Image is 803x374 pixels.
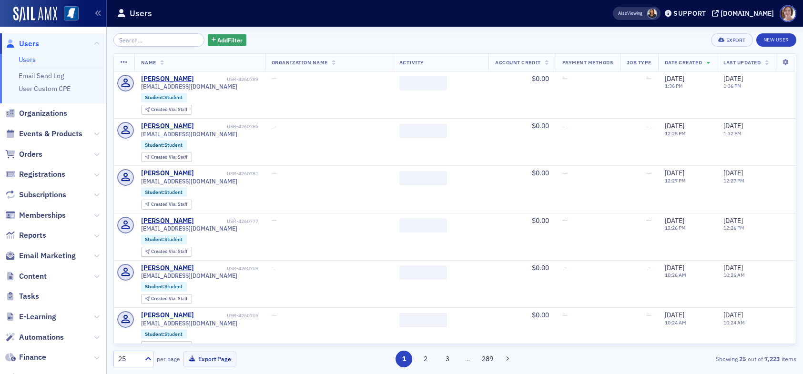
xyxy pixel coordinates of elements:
span: Name [141,59,156,66]
a: [PERSON_NAME] [141,264,194,273]
time: 12:26 PM [665,224,686,231]
div: 25 [118,354,139,364]
span: … [461,354,474,363]
span: — [272,74,277,83]
time: 10:26 AM [723,272,745,278]
span: Noma Burge [647,9,657,19]
span: Viewing [618,10,642,17]
div: USR-4260705 [195,313,258,319]
span: Profile [780,5,796,22]
div: Student: [141,187,187,197]
span: [DATE] [723,311,743,319]
div: Created Via: Staff [141,341,192,351]
span: Job Type [627,59,651,66]
span: Subscriptions [19,190,66,200]
span: Created Via : [151,343,178,349]
span: — [562,74,568,83]
span: Created Via : [151,154,178,160]
div: Support [673,9,706,18]
span: $0.00 [532,74,549,83]
span: — [646,216,651,225]
span: Student : [145,283,164,290]
button: AddFilter [208,34,247,46]
a: Events & Products [5,129,82,139]
span: Date Created [665,59,702,66]
div: Staff [151,296,187,302]
time: 10:24 AM [665,319,686,326]
span: [EMAIL_ADDRESS][DOMAIN_NAME] [141,225,237,232]
div: Student: [141,235,187,244]
button: 1 [396,351,412,367]
span: Add Filter [217,36,243,44]
span: — [562,121,568,130]
div: USR-4260777 [195,218,258,224]
a: Users [5,39,39,49]
img: SailAMX [13,7,57,22]
span: [DATE] [723,216,743,225]
span: Created Via : [151,106,178,112]
span: [DATE] [665,169,684,177]
div: Created Via: Staff [141,247,192,257]
span: Orders [19,149,42,160]
span: [EMAIL_ADDRESS][DOMAIN_NAME] [141,83,237,90]
time: 1:32 PM [723,130,742,137]
span: — [646,311,651,319]
button: [DOMAIN_NAME] [712,10,777,17]
div: Also [618,10,627,16]
span: ‌ [399,171,447,185]
div: Created Via: Staff [141,105,192,115]
div: Student: [141,329,187,339]
div: Student: [141,93,187,102]
time: 1:36 PM [665,82,683,89]
span: Reports [19,230,46,241]
div: Student: [141,282,187,292]
a: Users [19,55,36,64]
time: 10:26 AM [665,272,686,278]
span: — [562,263,568,272]
a: Student:Student [145,236,183,243]
span: Organizations [19,108,67,119]
label: per page [157,354,180,363]
div: Staff [151,249,187,254]
span: — [272,263,277,272]
span: [DATE] [723,74,743,83]
span: [DATE] [665,263,684,272]
span: [EMAIL_ADDRESS][DOMAIN_NAME] [141,320,237,327]
span: ‌ [399,313,447,327]
button: 3 [439,351,456,367]
span: [DATE] [723,263,743,272]
time: 1:36 PM [723,82,742,89]
span: ‌ [399,265,447,280]
span: ‌ [399,76,447,91]
a: Email Send Log [19,71,64,80]
div: USR-4260781 [195,171,258,177]
a: Content [5,271,47,282]
a: [PERSON_NAME] [141,217,194,225]
div: Created Via: Staff [141,200,192,210]
span: [DATE] [723,121,743,130]
a: View Homepage [57,6,79,22]
span: $0.00 [532,169,549,177]
span: [DATE] [665,121,684,130]
div: USR-4260709 [195,265,258,272]
a: Automations [5,332,64,343]
time: 12:27 PM [665,177,686,184]
span: Content [19,271,47,282]
span: Email Marketing [19,251,76,261]
span: [DATE] [723,169,743,177]
a: Organizations [5,108,67,119]
div: Showing out of items [575,354,796,363]
span: Registrations [19,169,65,180]
span: Events & Products [19,129,82,139]
div: USR-4260785 [195,123,258,130]
div: [PERSON_NAME] [141,169,194,178]
time: 12:27 PM [723,177,744,184]
span: [EMAIL_ADDRESS][DOMAIN_NAME] [141,178,237,185]
a: Student:Student [145,142,183,148]
div: Staff [151,202,187,207]
a: Student:Student [145,94,183,101]
span: [DATE] [665,311,684,319]
time: 12:28 PM [665,130,686,137]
